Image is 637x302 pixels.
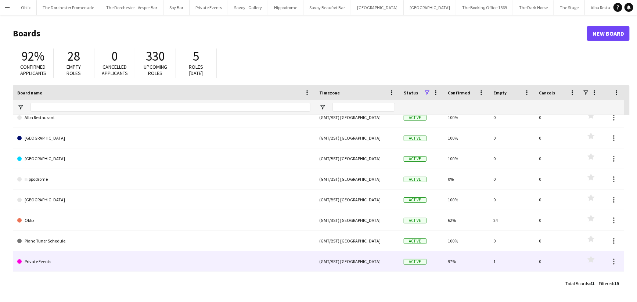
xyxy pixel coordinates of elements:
div: 100% [443,272,489,292]
button: Oblix [15,0,37,15]
button: Private Events [190,0,228,15]
span: Active [404,197,427,203]
div: 0 [535,251,580,272]
div: 0 [489,190,535,210]
div: (GMT/BST) [GEOGRAPHIC_DATA] [315,128,399,148]
button: The Booking Office 1869 [456,0,513,15]
div: (GMT/BST) [GEOGRAPHIC_DATA] [315,272,399,292]
button: The Dorchester Promenade [37,0,100,15]
a: [GEOGRAPHIC_DATA] [17,190,310,210]
span: 0 [112,48,118,64]
a: [GEOGRAPHIC_DATA] [17,128,310,148]
span: Filtered [599,281,613,286]
div: 0 [489,272,535,292]
span: 19 [614,281,619,286]
div: 0% [443,169,489,189]
a: Alba Restaurant [17,107,310,128]
span: Total Boards [565,281,589,286]
a: Hippodrome [17,169,310,190]
div: (GMT/BST) [GEOGRAPHIC_DATA] [315,107,399,127]
div: (GMT/BST) [GEOGRAPHIC_DATA] [315,190,399,210]
span: Confirmed [448,90,470,96]
span: 41 [590,281,594,286]
button: Spy Bar [163,0,190,15]
a: [GEOGRAPHIC_DATA] [17,148,310,169]
span: 92% [22,48,44,64]
a: Oblix [17,210,310,231]
button: The Dark Horse [513,0,554,15]
div: 1 [489,251,535,272]
div: 0 [489,148,535,169]
div: 0 [535,190,580,210]
div: 0 [489,231,535,251]
div: : [565,276,594,291]
span: 28 [68,48,80,64]
div: (GMT/BST) [GEOGRAPHIC_DATA] [315,251,399,272]
div: 0 [489,107,535,127]
button: [GEOGRAPHIC_DATA] [404,0,456,15]
div: 0 [535,169,580,189]
span: Board name [17,90,42,96]
span: Empty [493,90,507,96]
div: 24 [489,210,535,230]
span: Active [404,136,427,141]
a: New Board [587,26,630,41]
div: (GMT/BST) [GEOGRAPHIC_DATA] [315,148,399,169]
button: Open Filter Menu [319,104,326,111]
div: 100% [443,190,489,210]
input: Timezone Filter Input [332,103,395,112]
span: Cancelled applicants [102,64,128,76]
div: 97% [443,251,489,272]
div: (GMT/BST) [GEOGRAPHIC_DATA] [315,210,399,230]
a: Piano Tuner Schedule [17,231,310,251]
span: Status [404,90,418,96]
div: (GMT/BST) [GEOGRAPHIC_DATA] [315,231,399,251]
button: Hippodrome [268,0,303,15]
span: 5 [193,48,199,64]
a: Rosewood [GEOGRAPHIC_DATA] [17,272,310,292]
div: 100% [443,128,489,148]
div: 0 [535,231,580,251]
input: Board name Filter Input [30,103,310,112]
div: 100% [443,107,489,127]
span: Active [404,156,427,162]
button: Savoy Beaufort Bar [303,0,351,15]
span: Active [404,115,427,121]
div: 0 [489,128,535,148]
span: Roles [DATE] [189,64,204,76]
span: Upcoming roles [144,64,167,76]
span: Active [404,177,427,182]
button: The Stage [554,0,585,15]
span: 330 [146,48,165,64]
button: [GEOGRAPHIC_DATA] [351,0,404,15]
div: 0 [535,210,580,230]
div: 100% [443,231,489,251]
h1: Boards [13,28,587,39]
span: Active [404,259,427,265]
span: Cancels [539,90,555,96]
button: Open Filter Menu [17,104,24,111]
button: Savoy - Gallery [228,0,268,15]
span: Timezone [319,90,340,96]
div: 100% [443,148,489,169]
span: Active [404,238,427,244]
span: Active [404,218,427,223]
div: 0 [535,148,580,169]
div: 62% [443,210,489,230]
a: Private Events [17,251,310,272]
div: : [599,276,619,291]
button: Alba Restaurant [585,0,627,15]
div: 0 [535,107,580,127]
div: 0 [535,272,580,292]
div: 0 [535,128,580,148]
span: Empty roles [67,64,81,76]
span: Confirmed applicants [20,64,46,76]
div: (GMT/BST) [GEOGRAPHIC_DATA] [315,169,399,189]
button: The Dorchester - Vesper Bar [100,0,163,15]
div: 0 [489,169,535,189]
